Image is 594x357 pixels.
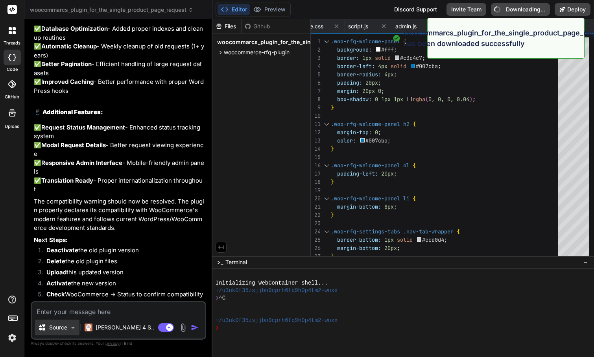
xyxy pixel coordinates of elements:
[422,54,425,61] span: ;
[457,228,460,235] span: {
[311,120,321,128] div: 11
[311,37,321,46] div: 1
[384,244,397,252] span: 20px
[41,78,94,85] strong: Improved Caching
[381,96,391,103] span: 1px
[311,170,321,178] div: 17
[394,71,397,78] span: ;
[331,195,400,202] span: .woo-rfq-welcome-panel
[311,104,321,112] div: 9
[393,28,400,49] img: alert
[5,94,19,100] label: GitHub
[337,87,359,94] span: margin:
[381,46,394,53] span: #fff
[337,244,381,252] span: margin-bottom:
[472,96,476,103] span: ;
[311,228,321,236] div: 24
[413,195,416,202] span: {
[582,256,589,268] button: −
[225,258,247,266] span: Terminal
[365,79,378,86] span: 20px
[362,54,372,61] span: 1px
[46,279,71,287] strong: Activate
[384,236,394,243] span: 1px
[395,22,417,30] span: admin.js
[397,236,413,243] span: solid
[331,178,334,185] span: }
[438,96,441,103] span: 0
[311,211,321,219] div: 22
[311,128,321,137] div: 12
[311,178,321,186] div: 18
[438,63,441,70] span: ;
[403,120,410,128] span: h2
[391,63,406,70] span: solid
[179,323,188,332] img: attachment
[432,96,435,103] span: ,
[311,203,321,211] div: 21
[331,228,400,235] span: .woo-rfq-settings-tabs
[311,161,321,170] div: 16
[34,24,205,95] p: ✅ - Added proper indexes and cleanup routines ✅ - Weekly cleanup of old requests (1+ years) ✅ - E...
[216,294,219,302] span: ❯
[218,4,250,15] button: Editor
[40,257,205,268] li: the old plugin files
[311,153,321,161] div: 15
[311,70,321,79] div: 5
[46,290,65,298] strong: Check
[311,236,321,244] div: 25
[219,294,225,302] span: ^C
[31,340,206,347] p: Always double-check its answers. Your in Bind
[403,228,454,235] span: .nav-tab-wrapper
[41,177,93,184] strong: Translation Ready
[378,79,381,86] span: ;
[394,46,397,53] span: ;
[6,331,19,344] img: settings
[216,324,219,332] span: ❯
[337,137,356,144] span: color:
[242,22,274,30] div: Github
[375,54,391,61] span: solid
[457,96,469,103] span: 0.04
[311,46,321,54] div: 2
[41,159,122,166] strong: Responsive Admin Interface
[413,162,416,169] span: {
[491,3,550,16] button: Downloading...
[311,244,321,252] div: 26
[397,244,400,252] span: ;
[311,54,321,62] div: 3
[413,120,416,128] span: {
[311,62,321,70] div: 4
[311,194,321,203] div: 20
[387,137,391,144] span: ;
[416,63,438,70] span: #007cba
[321,37,332,46] div: Click to collapse the range.
[46,257,65,265] strong: Delete
[378,63,387,70] span: 4px
[331,253,334,260] span: }
[40,246,205,257] li: the old plugin version
[331,211,334,218] span: }
[217,38,383,46] span: woocommarcs_plugin_for_the_single_product_page_request
[70,324,76,331] img: Pick Models
[337,236,381,243] span: border-bottom:
[331,145,334,152] span: }
[321,161,332,170] div: Click to collapse the range.
[331,104,334,111] span: }
[331,162,400,169] span: .woo-rfq-welcome-panel
[46,246,78,254] strong: Deactivate
[331,120,400,128] span: .woo-rfq-welcome-panel
[41,60,92,68] strong: Better Pagination
[311,95,321,104] div: 8
[34,236,68,244] strong: Next Steps:
[311,145,321,153] div: 14
[46,268,66,276] strong: Upload
[217,258,223,266] span: >_
[41,25,108,32] strong: Database Optimization
[331,38,400,45] span: .woo-rfq-welcome-panel
[4,40,20,46] label: threads
[337,170,378,177] span: padding-left:
[384,203,394,210] span: 8px
[444,236,447,243] span: ;
[389,3,442,16] div: Discord Support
